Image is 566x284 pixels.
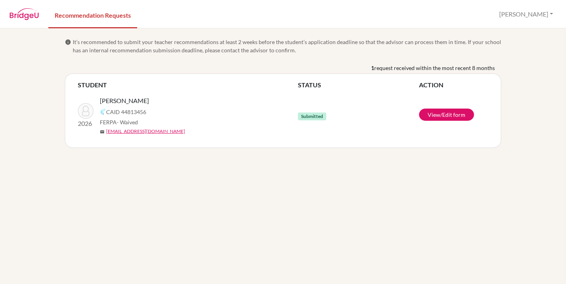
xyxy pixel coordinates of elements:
[117,119,138,125] span: - Waived
[100,118,138,126] span: FERPA
[48,1,137,28] a: Recommendation Requests
[419,109,474,121] a: View/Edit form
[106,108,146,116] span: CAID 44813456
[78,119,94,128] p: 2026
[374,64,495,72] span: request received within the most recent 8 months
[298,80,419,90] th: STATUS
[298,112,326,120] span: Submitted
[78,103,94,119] img: Mattar, Fabiana
[100,96,149,105] span: [PERSON_NAME]
[100,129,105,134] span: mail
[419,80,488,90] th: ACTION
[106,128,185,135] a: [EMAIL_ADDRESS][DOMAIN_NAME]
[9,8,39,20] img: BridgeU logo
[100,109,106,115] img: Common App logo
[371,64,374,72] b: 1
[78,80,298,90] th: STUDENT
[73,38,501,54] span: It’s recommended to submit your teacher recommendations at least 2 weeks before the student’s app...
[496,7,557,22] button: [PERSON_NAME]
[65,39,71,45] span: info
